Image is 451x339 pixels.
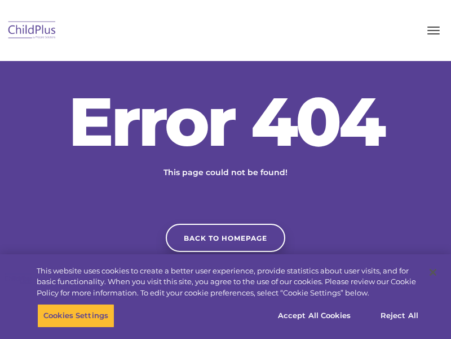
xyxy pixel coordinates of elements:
[166,224,285,252] a: Back to homepage
[107,167,344,179] p: This page could not be found!
[6,18,59,44] img: ChildPlus by Procare Solutions
[37,304,114,328] button: Cookies Settings
[364,304,435,328] button: Reject All
[37,266,419,299] div: This website uses cookies to create a better user experience, provide statistics about user visit...
[421,260,445,285] button: Close
[272,304,357,328] button: Accept All Cookies
[56,88,395,155] h2: Error 404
